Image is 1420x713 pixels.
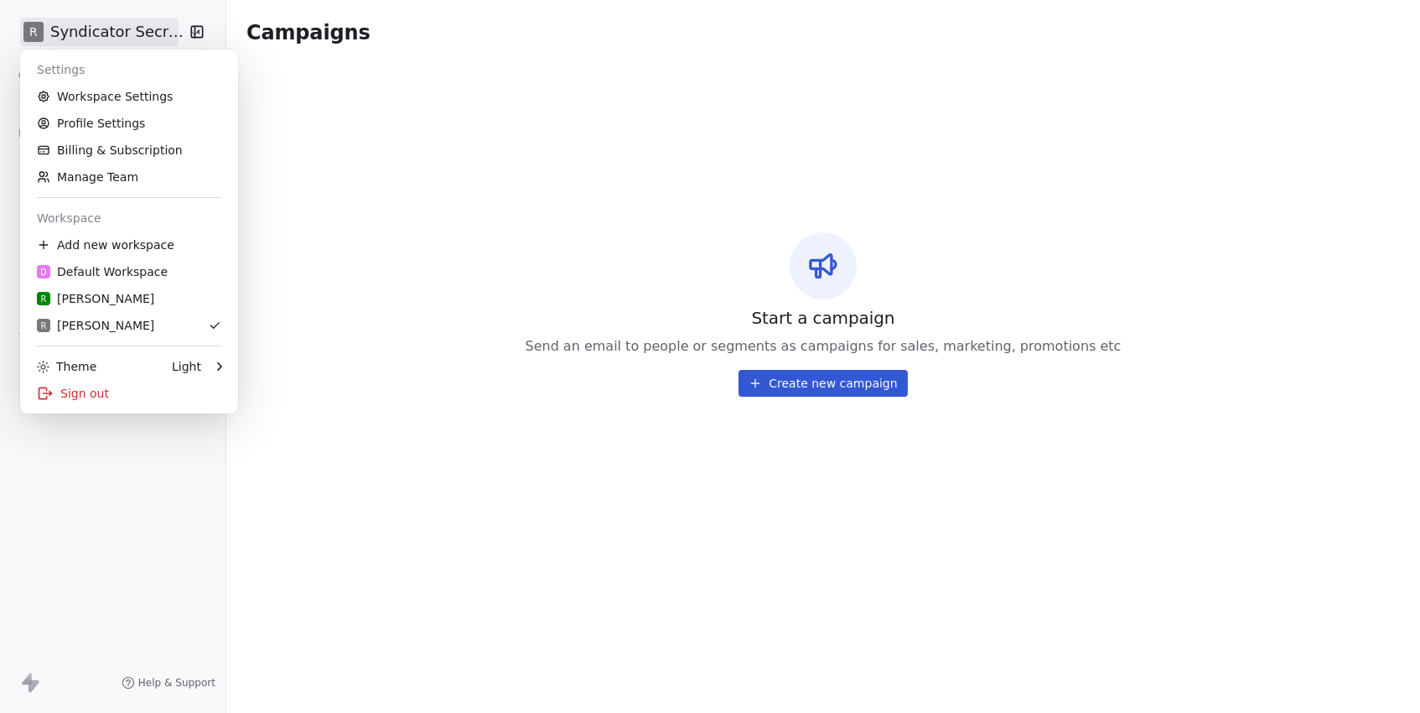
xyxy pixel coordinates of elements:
div: Theme [37,358,96,375]
div: Add new workspace [27,232,231,258]
span: R [41,320,47,332]
div: Settings [27,56,231,83]
span: D [40,266,47,278]
a: Manage Team [27,164,231,190]
div: Light [172,358,201,375]
div: [PERSON_NAME] [37,290,154,307]
a: Billing & Subscription [27,137,231,164]
a: Workspace Settings [27,83,231,110]
span: R [41,293,47,305]
div: [PERSON_NAME] [37,317,154,334]
a: Profile Settings [27,110,231,137]
div: Default Workspace [37,263,168,280]
div: Sign out [27,380,231,407]
div: Workspace [27,205,231,232]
